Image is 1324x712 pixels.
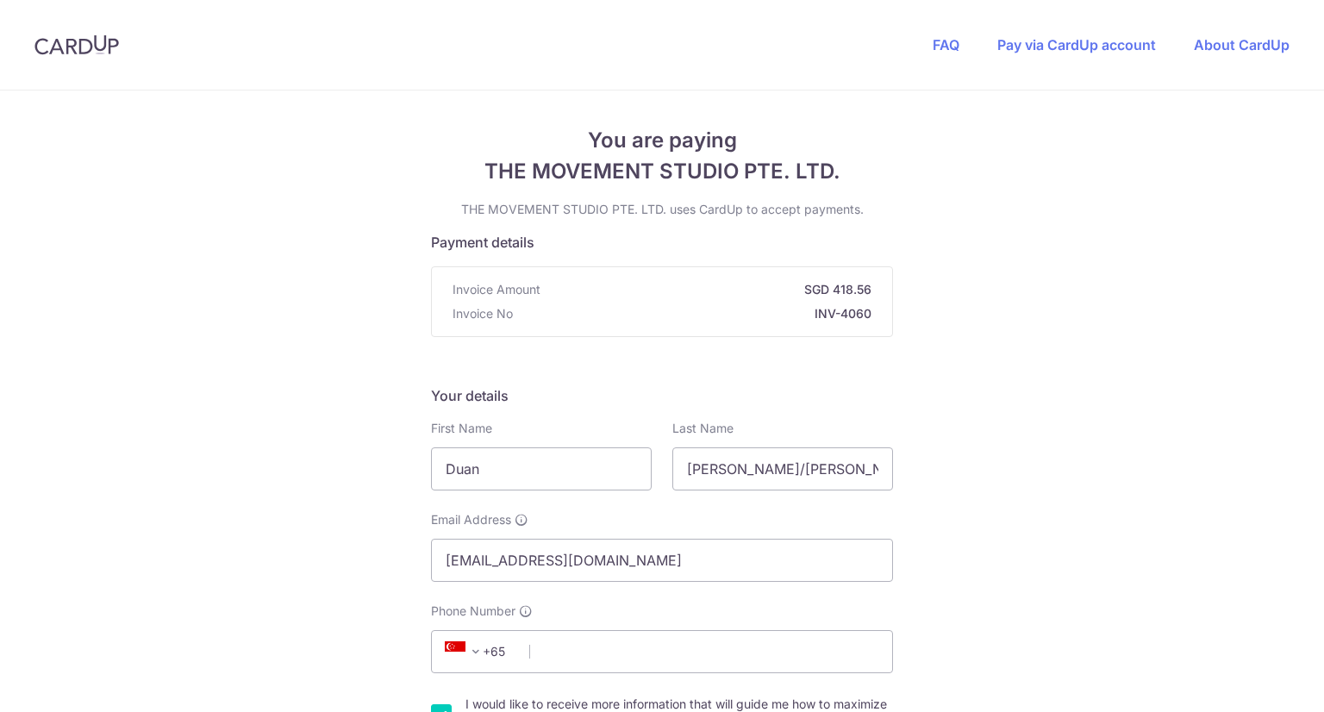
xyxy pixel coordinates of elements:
img: CardUp [34,34,119,55]
h5: Payment details [431,232,893,253]
span: Phone Number [431,603,515,620]
a: About CardUp [1194,36,1290,53]
span: Email Address [431,511,511,528]
a: Pay via CardUp account [997,36,1156,53]
input: Email address [431,539,893,582]
span: +65 [440,641,517,662]
span: Invoice Amount [453,281,540,298]
span: +65 [445,641,486,662]
input: Last name [672,447,893,490]
label: First Name [431,420,492,437]
strong: SGD 418.56 [547,281,871,298]
span: You are paying [431,125,893,156]
a: FAQ [933,36,959,53]
span: THE MOVEMENT STUDIO PTE. LTD. [431,156,893,187]
strong: INV-4060 [520,305,871,322]
p: THE MOVEMENT STUDIO PTE. LTD. uses CardUp to accept payments. [431,201,893,218]
span: Invoice No [453,305,513,322]
h5: Your details [431,385,893,406]
input: First name [431,447,652,490]
label: Last Name [672,420,734,437]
